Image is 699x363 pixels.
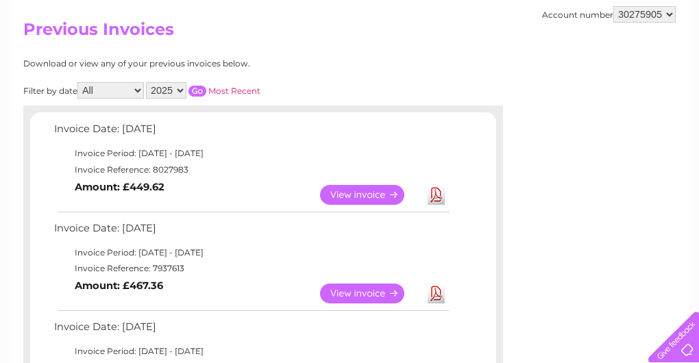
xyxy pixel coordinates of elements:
a: Blog [580,58,600,68]
a: Log out [654,58,686,68]
td: Invoice Period: [DATE] - [DATE] [51,145,452,162]
td: Invoice Date: [DATE] [51,318,452,343]
a: Telecoms [530,58,572,68]
td: Invoice Period: [DATE] - [DATE] [51,343,452,360]
div: Download or view any of your previous invoices below. [23,59,383,68]
td: Invoice Date: [DATE] [51,219,452,245]
div: Account number [542,6,676,23]
b: Amount: £449.62 [75,181,164,193]
b: Amount: £467.36 [75,279,163,292]
a: 0333 014 3131 [441,7,535,24]
a: View [320,185,421,205]
a: Download [428,284,445,303]
td: Invoice Reference: 7937613 [51,260,452,277]
a: Download [428,185,445,205]
h2: Previous Invoices [23,20,676,46]
a: Water [458,58,484,68]
div: Clear Business is a trading name of Verastar Limited (registered in [GEOGRAPHIC_DATA] No. 3667643... [27,8,674,66]
td: Invoice Reference: 8027983 [51,162,452,178]
a: Most Recent [208,86,260,96]
td: Invoice Date: [DATE] [51,120,452,145]
img: logo.png [25,36,95,77]
div: Filter by date [23,82,383,99]
a: View [320,284,421,303]
td: Invoice Period: [DATE] - [DATE] [51,245,452,261]
a: Energy [492,58,522,68]
a: Contact [608,58,641,68]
